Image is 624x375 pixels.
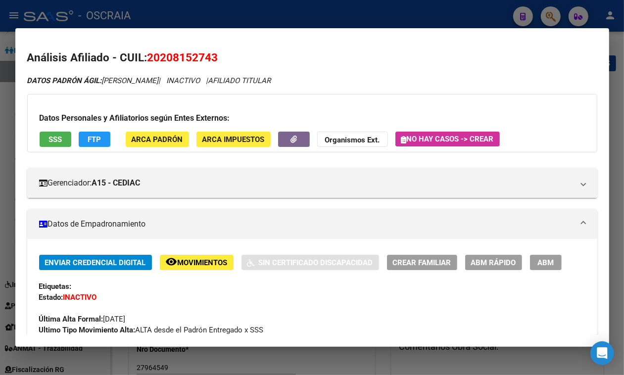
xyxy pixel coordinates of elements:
[27,76,159,85] span: [PERSON_NAME]
[39,315,103,324] strong: Última Alta Formal:
[48,135,62,144] span: SSS
[40,132,71,147] button: SSS
[39,315,126,324] span: [DATE]
[395,132,500,146] button: No hay casos -> Crear
[202,135,265,144] span: ARCA Impuestos
[39,218,574,230] mat-panel-title: Datos de Empadronamiento
[208,76,271,85] span: AFILIADO TITULAR
[39,326,136,334] strong: Ultimo Tipo Movimiento Alta:
[39,282,72,291] strong: Etiquetas:
[471,258,516,267] span: ABM Rápido
[537,258,554,267] span: ABM
[88,135,101,144] span: FTP
[27,49,597,66] h2: Análisis Afiliado - CUIL:
[325,136,380,144] strong: Organismos Ext.
[45,258,146,267] span: Enviar Credencial Digital
[27,76,102,85] strong: DATOS PADRÓN ÁGIL:
[92,177,141,189] strong: A15 - CEDIAC
[27,209,597,239] mat-expansion-panel-header: Datos de Empadronamiento
[126,132,189,147] button: ARCA Padrón
[241,255,379,270] button: Sin Certificado Discapacidad
[178,258,228,267] span: Movimientos
[530,255,562,270] button: ABM
[465,255,522,270] button: ABM Rápido
[317,132,388,147] button: Organismos Ext.
[63,293,97,302] strong: INACTIVO
[259,258,373,267] span: Sin Certificado Discapacidad
[27,76,271,85] i: | INACTIVO |
[39,326,264,334] span: ALTA desde el Padrón Entregado x SSS
[160,255,234,270] button: Movimientos
[79,132,110,147] button: FTP
[590,341,614,365] div: Open Intercom Messenger
[387,255,457,270] button: Crear Familiar
[132,135,183,144] span: ARCA Padrón
[39,293,63,302] strong: Estado:
[40,112,585,124] h3: Datos Personales y Afiliatorios según Entes Externos:
[401,135,494,143] span: No hay casos -> Crear
[39,255,152,270] button: Enviar Credencial Digital
[393,258,451,267] span: Crear Familiar
[196,132,271,147] button: ARCA Impuestos
[39,177,574,189] mat-panel-title: Gerenciador:
[147,51,218,64] span: 20208152743
[27,168,597,198] mat-expansion-panel-header: Gerenciador:A15 - CEDIAC
[166,256,178,268] mat-icon: remove_red_eye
